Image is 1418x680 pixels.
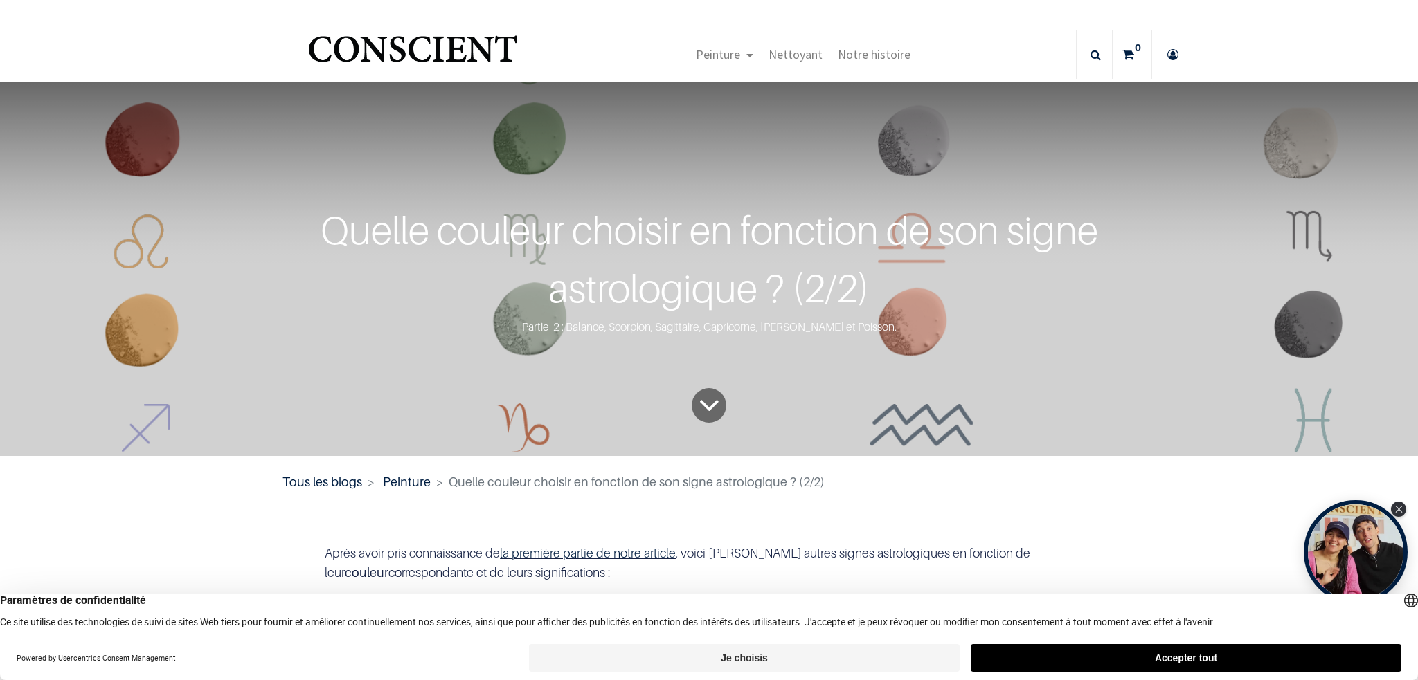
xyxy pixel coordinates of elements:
a: 0 [1113,30,1151,79]
span: Peinture [696,46,740,62]
a: Tous les blogs [282,475,362,489]
a: Logo of Conscient [305,28,519,82]
b: couleur [345,565,388,580]
div: Close Tolstoy widget [1391,502,1406,517]
i: To blog content [699,377,720,434]
a: Peinture [383,475,431,489]
div: Open Tolstoy [1304,500,1408,604]
span: Après avoir pris connaissance de , voici [PERSON_NAME] autres signes astrologiques en fonction de... [325,546,1030,580]
span: Notre histoire [838,46,910,62]
span: Quelle couleur choisir en fonction de son signe astrologique ? (2/2) [449,475,825,489]
div: Partie 2 : Balance, Scorpion, Sagittaire, Capricorne, [PERSON_NAME] et Poisson. [235,318,1183,336]
iframe: Tidio Chat [1347,591,1412,656]
a: la première partie de notre article [500,546,676,560]
div: Tolstoy bubble widget [1304,500,1408,604]
span: Nettoyant [769,46,823,62]
img: Conscient [305,28,519,82]
sup: 0 [1131,41,1145,55]
div: Quelle couleur choisir en fonction de son signe astrologique ? (2/2) [235,201,1183,318]
a: Peinture [688,30,761,79]
a: To blog content [692,388,726,423]
div: Open Tolstoy widget [1304,500,1408,604]
nav: fil d'Ariane [282,472,1136,491]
